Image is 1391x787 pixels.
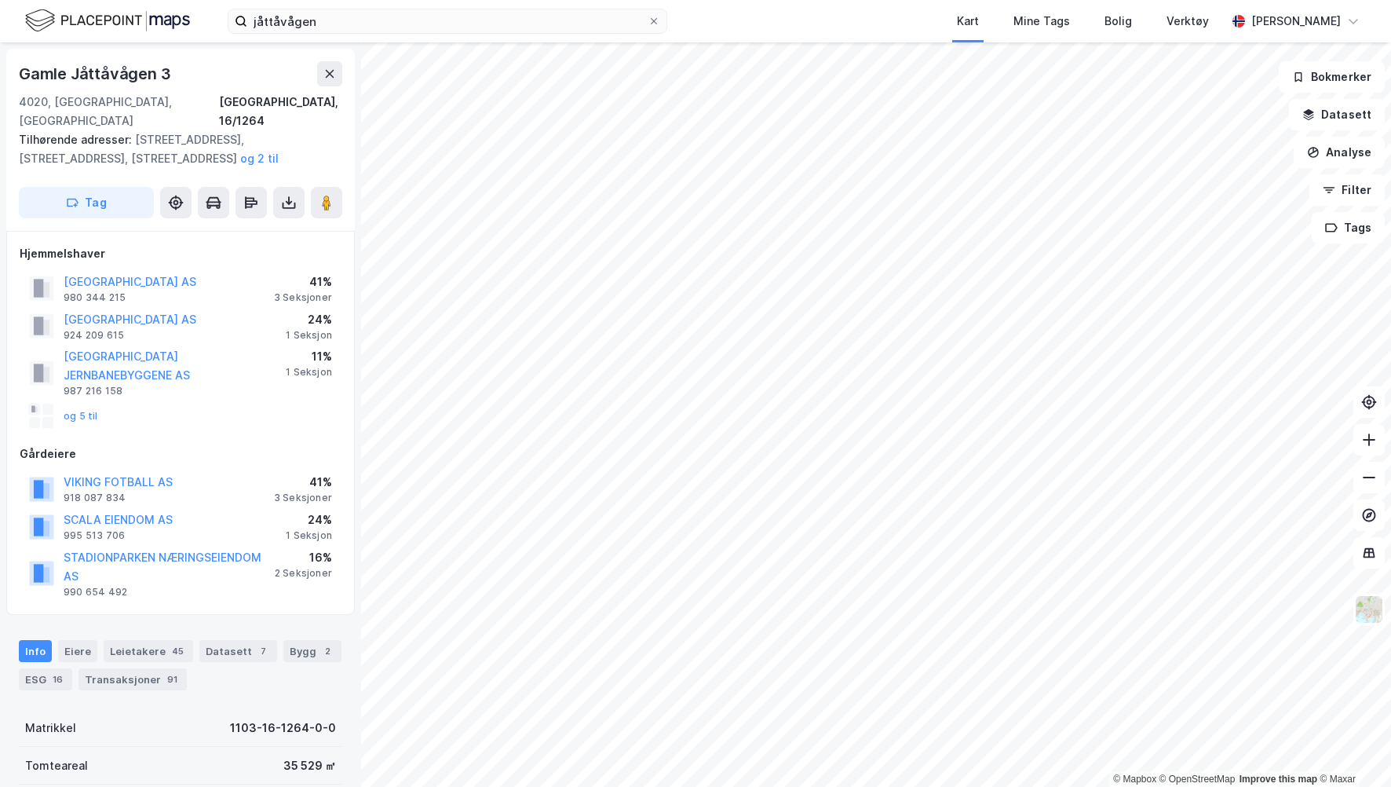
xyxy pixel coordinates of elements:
div: Gårdeiere [20,445,341,463]
div: 1103-16-1264-0-0 [230,719,336,738]
div: 41% [274,273,332,291]
div: 91 [164,672,181,687]
div: 16% [275,548,332,567]
div: ESG [19,668,72,690]
div: [STREET_ADDRESS], [STREET_ADDRESS], [STREET_ADDRESS] [19,130,330,168]
div: 2 Seksjoner [275,567,332,580]
div: Kart [957,12,979,31]
div: Eiere [58,640,97,662]
div: 918 087 834 [64,492,126,504]
div: 1 Seksjon [286,529,332,542]
div: Datasett [199,640,277,662]
div: 980 344 215 [64,291,126,304]
div: 11% [286,347,332,366]
a: OpenStreetMap [1159,774,1236,785]
div: Hjemmelshaver [20,244,341,263]
div: 24% [286,310,332,329]
div: 45 [169,643,187,659]
button: Tags [1312,212,1385,243]
div: Leietakere [104,640,193,662]
div: Tomteareal [25,756,88,775]
span: Tilhørende adresser: [19,133,135,146]
button: Datasett [1289,99,1385,130]
div: Verktøy [1166,12,1209,31]
div: 1 Seksjon [286,329,332,342]
button: Tag [19,187,154,218]
img: Z [1354,595,1384,624]
button: Filter [1309,174,1385,206]
div: 924 209 615 [64,329,124,342]
div: 995 513 706 [64,529,125,542]
div: 16 [49,672,66,687]
div: 7 [255,643,271,659]
div: Bolig [1104,12,1132,31]
button: Analyse [1294,137,1385,168]
div: 35 529 ㎡ [283,756,336,775]
div: Bygg [283,640,341,662]
div: Transaksjoner [78,668,187,690]
div: 41% [274,473,332,492]
a: Mapbox [1113,774,1156,785]
div: 3 Seksjoner [274,492,332,504]
div: 2 [319,643,335,659]
div: [PERSON_NAME] [1251,12,1341,31]
div: 1 Seksjon [286,366,332,379]
img: logo.f888ab2527a4732fd821a326f86c7f29.svg [25,7,190,35]
iframe: Chat Widget [1313,712,1391,787]
div: Kontrollprogram for chat [1313,712,1391,787]
div: Info [19,640,52,662]
div: [GEOGRAPHIC_DATA], 16/1264 [219,93,342,130]
div: 3 Seksjoner [274,291,332,304]
a: Improve this map [1239,774,1317,785]
div: Matrikkel [25,719,76,738]
input: Søk på adresse, matrikkel, gårdeiere, leietakere eller personer [247,9,648,33]
div: 4020, [GEOGRAPHIC_DATA], [GEOGRAPHIC_DATA] [19,93,219,130]
button: Bokmerker [1279,61,1385,93]
div: 990 654 492 [64,586,127,598]
div: 24% [286,511,332,529]
div: Gamle Jåttåvågen 3 [19,61,173,86]
div: 987 216 158 [64,385,122,397]
div: Mine Tags [1013,12,1070,31]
